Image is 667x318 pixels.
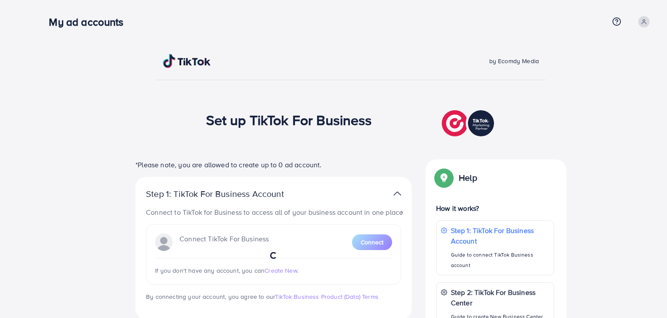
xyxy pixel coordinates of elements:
p: How it works? [436,203,554,213]
img: TikTok [163,54,211,68]
img: Popup guide [436,170,452,186]
p: *Please note, you are allowed to create up to 0 ad account. [135,159,412,170]
img: TikTok partner [442,108,496,139]
h1: Set up TikTok For Business [206,112,372,128]
p: Step 2: TikTok For Business Center [451,287,549,308]
p: Step 1: TikTok For Business Account [146,189,311,199]
p: Help [459,173,477,183]
img: TikTok partner [393,187,401,200]
p: Guide to connect TikTok Business account [451,250,549,271]
span: by Ecomdy Media [489,57,539,65]
p: Step 1: TikTok For Business Account [451,225,549,246]
h3: My ad accounts [49,16,130,28]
